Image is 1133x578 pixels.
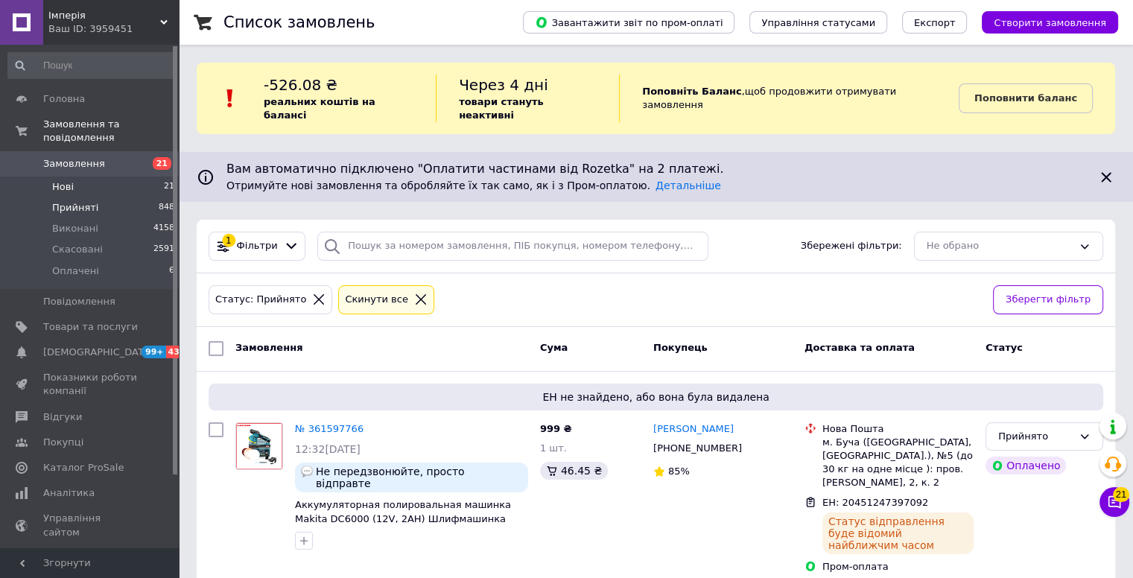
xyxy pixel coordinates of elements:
[43,486,95,500] span: Аналітика
[43,118,179,144] span: Замовлення та повідомлення
[342,292,411,308] div: Cкинути все
[761,17,875,28] span: Управління статусами
[1006,292,1091,308] span: Зберегти фільтр
[164,180,174,194] span: 21
[264,96,375,121] b: реальних коштів на балансі
[523,11,734,34] button: Завантажити звіт по пром-оплаті
[317,232,708,261] input: Пошук за номером замовлення, ПІБ покупця, номером телефону, Email, номером накладної
[540,342,568,353] span: Cума
[1099,487,1129,517] button: Чат з покупцем21
[7,52,176,79] input: Пошук
[153,222,174,235] span: 4158
[959,83,1093,113] a: Поповнити баланс
[43,295,115,308] span: Повідомлення
[822,512,974,554] div: Статус відправлення буде відомий найближчим часом
[804,342,915,353] span: Доставка та оплата
[653,342,708,353] span: Покупець
[236,423,282,469] img: Фото товару
[619,74,959,122] div: , щоб продовжити отримувати замовлення
[822,422,974,436] div: Нова Пошта
[668,466,690,477] span: 85%
[264,76,337,94] span: -526.08 ₴
[43,410,82,424] span: Відгуки
[43,157,105,171] span: Замовлення
[212,292,309,308] div: Статус: Прийнято
[301,466,313,477] img: :speech_balloon:
[749,11,887,34] button: Управління статусами
[535,16,723,29] span: Завантажити звіт по пром-оплаті
[459,76,548,94] span: Через 4 дні
[43,512,138,539] span: Управління сайтом
[226,180,721,191] span: Отримуйте нові замовлення та обробляйте їх так само, як і з Пром-оплатою.
[43,320,138,334] span: Товари та послуги
[1113,486,1129,501] span: 21
[222,234,235,247] div: 1
[540,462,608,480] div: 46.45 ₴
[540,442,567,454] span: 1 шт.
[902,11,968,34] button: Експорт
[801,239,902,253] span: Збережені фільтри:
[166,346,183,358] span: 43
[993,285,1103,314] button: Зберегти фільтр
[927,238,1073,254] div: Не обрано
[52,264,99,278] span: Оплачені
[822,436,974,490] div: м. Буча ([GEOGRAPHIC_DATA], [GEOGRAPHIC_DATA].), №5 (до 30 кг на одне місце ): пров. [PERSON_NAME...
[153,243,174,256] span: 2591
[169,264,174,278] span: 6
[295,499,511,524] a: Аккумуляторная полировальная машинка Makita DC6000 (12V, 2AH) Шлифмашинка
[52,201,98,215] span: Прийняті
[43,436,83,449] span: Покупці
[540,423,572,434] span: 999 ₴
[967,16,1118,28] a: Створити замовлення
[159,201,174,215] span: 848
[142,346,166,358] span: 99+
[994,17,1106,28] span: Створити замовлення
[48,9,160,22] span: Імперія
[43,461,124,474] span: Каталог ProSale
[226,161,1085,178] span: Вам автоматично підключено "Оплатити частинами від Rozetka" на 2 платежі.
[223,13,375,31] h1: Список замовлень
[316,466,522,489] span: Не передзвонюйте, просто відправте
[43,371,138,398] span: Показники роботи компанії
[295,443,361,455] span: 12:32[DATE]
[986,457,1066,474] div: Оплачено
[295,423,364,434] a: № 361597766
[459,96,544,121] b: товари стануть неактивні
[153,157,171,170] span: 21
[48,22,179,36] div: Ваш ID: 3959451
[642,86,741,97] b: Поповніть Баланс
[235,422,283,470] a: Фото товару
[52,180,74,194] span: Нові
[650,439,745,458] div: [PHONE_NUMBER]
[43,92,85,106] span: Головна
[235,342,302,353] span: Замовлення
[52,243,103,256] span: Скасовані
[822,560,974,574] div: Пром-оплата
[43,346,153,359] span: [DEMOGRAPHIC_DATA]
[656,180,721,191] a: Детальніше
[998,429,1073,445] div: Прийнято
[52,222,98,235] span: Виконані
[974,92,1077,104] b: Поповнити баланс
[822,497,928,508] span: ЕН: 20451247397092
[914,17,956,28] span: Експорт
[653,422,734,436] a: [PERSON_NAME]
[237,239,278,253] span: Фільтри
[982,11,1118,34] button: Створити замовлення
[986,342,1023,353] span: Статус
[215,390,1097,404] span: ЕН не знайдено, або вона була видалена
[219,87,241,109] img: :exclamation:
